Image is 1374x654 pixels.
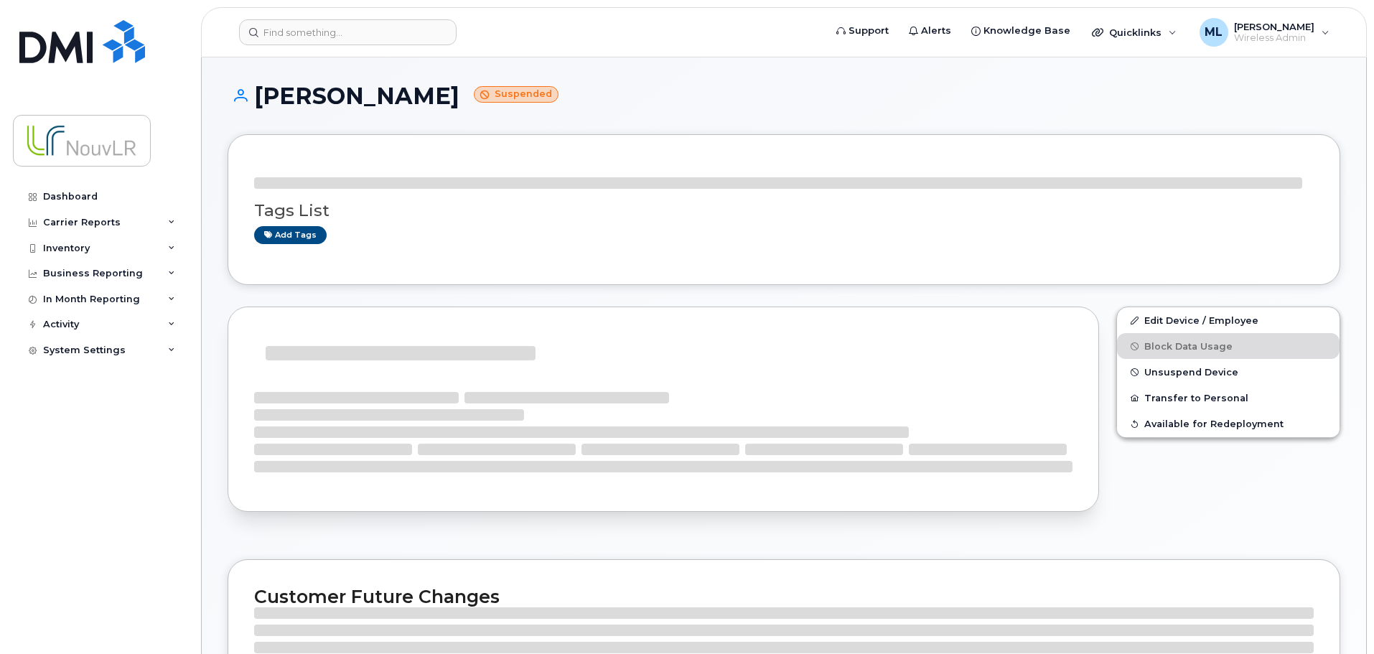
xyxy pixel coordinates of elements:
[1117,359,1340,385] button: Unsuspend Device
[228,83,1340,108] h1: [PERSON_NAME]
[254,202,1314,220] h3: Tags List
[254,586,1314,607] h2: Customer Future Changes
[1117,411,1340,436] button: Available for Redeployment
[474,86,559,103] small: Suspended
[1117,333,1340,359] button: Block Data Usage
[1117,385,1340,411] button: Transfer to Personal
[1144,419,1284,429] span: Available for Redeployment
[254,226,327,244] a: Add tags
[1117,307,1340,333] a: Edit Device / Employee
[1144,367,1238,378] span: Unsuspend Device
